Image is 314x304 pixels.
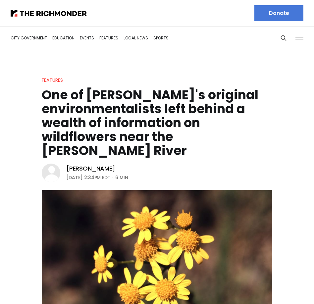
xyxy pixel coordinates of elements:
[11,35,47,41] a: City Government
[42,88,272,158] h1: One of [PERSON_NAME]'s original environmentalists left behind a wealth of information on wildflow...
[52,35,75,41] a: Education
[66,165,115,173] a: [PERSON_NAME]
[153,35,169,41] a: Sports
[80,35,94,41] a: Events
[254,5,303,21] a: Donate
[99,35,118,41] a: Features
[124,35,148,41] a: Local News
[42,77,63,83] a: Features
[115,174,128,181] span: 6 min
[66,174,111,181] time: [DATE] 2:34PM EDT
[279,33,288,43] button: Search this site
[11,10,87,17] img: The Richmonder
